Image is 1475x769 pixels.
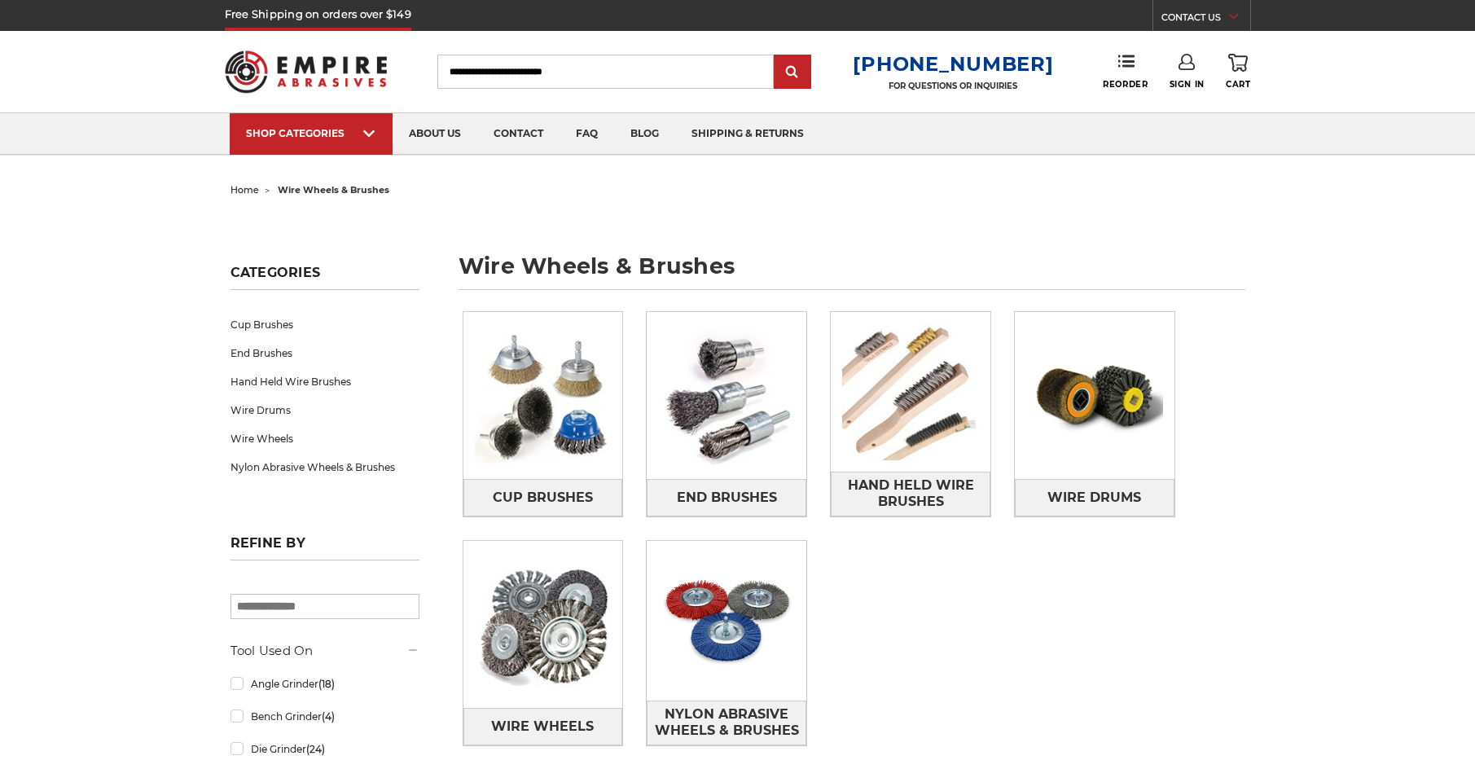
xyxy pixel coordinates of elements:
[230,670,419,698] a: Angle Grinder(18)
[463,479,623,516] a: Cup Brushes
[831,312,990,472] img: Hand Held Wire Brushes
[1170,79,1205,90] span: Sign In
[831,472,990,516] a: Hand Held Wire Brushes
[493,484,593,512] span: Cup Brushes
[463,545,623,705] img: Wire Wheels
[647,701,806,745] a: Nylon Abrasive Wheels & Brushes
[1226,54,1250,90] a: Cart
[318,678,335,690] span: (18)
[230,735,419,763] a: Die Grinder(24)
[230,535,419,560] h5: Refine by
[1103,54,1148,89] a: Reorder
[230,424,419,453] a: Wire Wheels
[230,310,419,339] a: Cup Brushes
[230,367,419,396] a: Hand Held Wire Brushes
[477,113,560,155] a: contact
[230,184,259,196] a: home
[322,710,335,723] span: (4)
[1047,484,1141,512] span: Wire Drums
[225,40,388,103] img: Empire Abrasives
[491,713,594,740] span: Wire Wheels
[230,396,419,424] a: Wire Drums
[393,113,477,155] a: about us
[278,184,389,196] span: wire wheels & brushes
[230,702,419,731] a: Bench Grinder(4)
[1015,479,1174,516] a: Wire Drums
[832,472,990,516] span: Hand Held Wire Brushes
[459,255,1245,290] h1: wire wheels & brushes
[647,541,806,701] img: Nylon Abrasive Wheels & Brushes
[614,113,675,155] a: blog
[647,479,806,516] a: End Brushes
[853,81,1053,91] p: FOR QUESTIONS OR INQUIRIES
[1103,79,1148,90] span: Reorder
[230,641,419,661] h5: Tool Used On
[306,743,325,755] span: (24)
[230,265,419,290] h5: Categories
[230,453,419,481] a: Nylon Abrasive Wheels & Brushes
[1226,79,1250,90] span: Cart
[1015,316,1174,476] img: Wire Drums
[463,316,623,476] img: Cup Brushes
[246,127,376,139] div: SHOP CATEGORIES
[463,708,623,745] a: Wire Wheels
[647,316,806,476] img: End Brushes
[648,701,806,745] span: Nylon Abrasive Wheels & Brushes
[853,52,1053,76] a: [PHONE_NUMBER]
[230,339,419,367] a: End Brushes
[1161,8,1250,31] a: CONTACT US
[675,113,820,155] a: shipping & returns
[677,484,777,512] span: End Brushes
[560,113,614,155] a: faq
[776,56,809,89] input: Submit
